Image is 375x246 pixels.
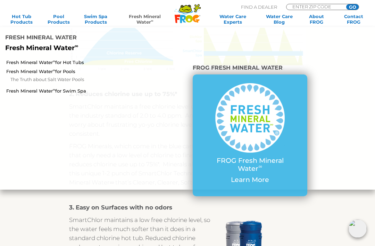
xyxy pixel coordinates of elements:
[151,19,153,23] sup: ∞
[53,59,55,63] sup: ∞
[5,32,151,44] h4: Fresh Mineral Water
[265,14,294,25] a: Water CareBlog
[193,63,307,74] h4: FROG Fresh Mineral Water
[209,14,257,25] a: Water CareExperts
[75,43,78,49] sup: ∞
[204,176,296,184] p: Learn More
[5,44,151,52] p: Fresh Mineral Water
[258,163,262,169] sup: ∞
[346,4,359,10] input: GO
[6,59,125,65] a: Fresh Mineral Water∞for Hot Tubs
[10,76,125,83] a: The Truth about Salt Water Pools
[6,68,125,74] a: Fresh Mineral Water∞for Pools
[204,83,296,188] a: FROG Fresh Mineral Water∞ Learn More
[302,14,331,25] a: AboutFROG
[7,14,36,25] a: Hot TubProducts
[349,220,367,238] img: openIcon
[69,204,172,211] strong: 3. Easy on Surfaces with no odors
[241,4,277,10] p: Find A Dealer
[53,68,55,72] sup: ∞
[44,14,73,25] a: PoolProducts
[53,88,55,92] sup: ∞
[81,14,110,25] a: Swim SpaProducts
[292,4,339,9] input: Zip Code Form
[6,88,125,94] a: Fresh Mineral Water∞for Swim Spa
[118,14,171,25] a: Fresh MineralWater∞
[204,157,296,173] p: FROG Fresh Mineral Water
[339,14,368,25] a: ContactFROG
